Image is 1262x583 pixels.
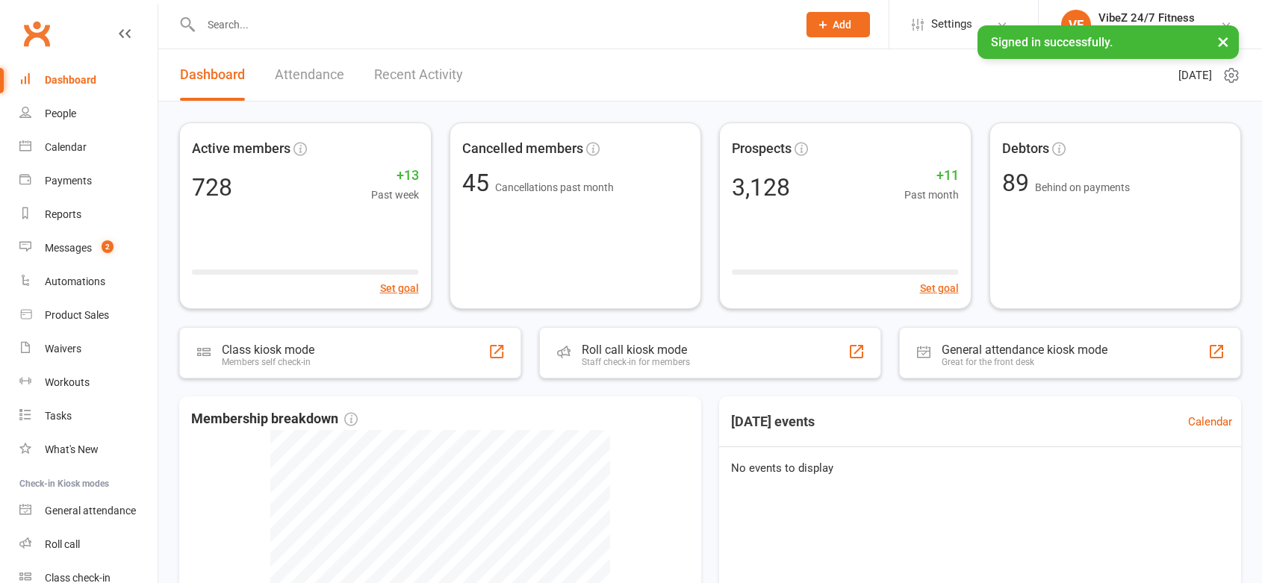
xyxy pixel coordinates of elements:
span: Debtors [1002,138,1049,160]
button: Set goal [380,280,419,296]
div: No events to display [713,447,1247,489]
span: +13 [371,165,419,187]
div: General attendance [45,505,136,517]
div: VibeZ 24/7 Fitness [1098,11,1195,25]
div: Reports [45,208,81,220]
a: Waivers [19,332,158,366]
span: Cancellations past month [495,181,614,193]
h3: [DATE] events [719,408,827,435]
span: Active members [192,138,290,160]
div: Roll call kiosk mode [582,343,690,357]
a: Automations [19,265,158,299]
a: Dashboard [19,63,158,97]
div: Class kiosk mode [222,343,314,357]
span: [DATE] [1178,66,1212,84]
div: Great for the front desk [942,357,1107,367]
a: Messages 2 [19,231,158,265]
div: General attendance kiosk mode [942,343,1107,357]
div: VibeZ 24/7 Fitness [1098,25,1195,38]
span: 89 [1002,169,1035,197]
a: General attendance kiosk mode [19,494,158,528]
span: Settings [931,7,972,41]
a: Reports [19,198,158,231]
a: Tasks [19,399,158,433]
div: 3,128 [732,175,790,199]
a: Attendance [275,49,344,101]
div: What's New [45,443,99,455]
span: Prospects [732,138,792,160]
div: Product Sales [45,309,109,321]
div: Roll call [45,538,80,550]
a: Payments [19,164,158,198]
div: VF [1061,10,1091,40]
span: 2 [102,240,114,253]
a: Dashboard [180,49,245,101]
span: Membership breakdown [191,408,358,430]
span: Cancelled members [462,138,583,160]
a: Recent Activity [374,49,463,101]
div: Waivers [45,343,81,355]
span: 45 [462,169,495,197]
span: +11 [904,165,959,187]
a: What's New [19,433,158,467]
div: People [45,107,76,119]
span: Past month [904,187,959,203]
a: Clubworx [18,15,55,52]
button: × [1210,25,1237,57]
div: Messages [45,242,92,254]
span: Add [833,19,851,31]
div: Payments [45,175,92,187]
a: Product Sales [19,299,158,332]
div: Tasks [45,410,72,422]
span: Past week [371,187,419,203]
a: People [19,97,158,131]
div: Workouts [45,376,90,388]
div: Members self check-in [222,357,314,367]
span: Signed in successfully. [991,35,1113,49]
div: Automations [45,275,105,287]
button: Set goal [920,280,959,296]
span: Behind on payments [1035,181,1130,193]
a: Calendar [19,131,158,164]
a: Workouts [19,366,158,399]
div: Dashboard [45,74,96,86]
input: Search... [196,14,787,35]
div: 728 [192,175,232,199]
div: Calendar [45,141,87,153]
div: Staff check-in for members [582,357,690,367]
a: Roll call [19,528,158,561]
a: Calendar [1188,413,1232,431]
button: Add [806,12,870,37]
